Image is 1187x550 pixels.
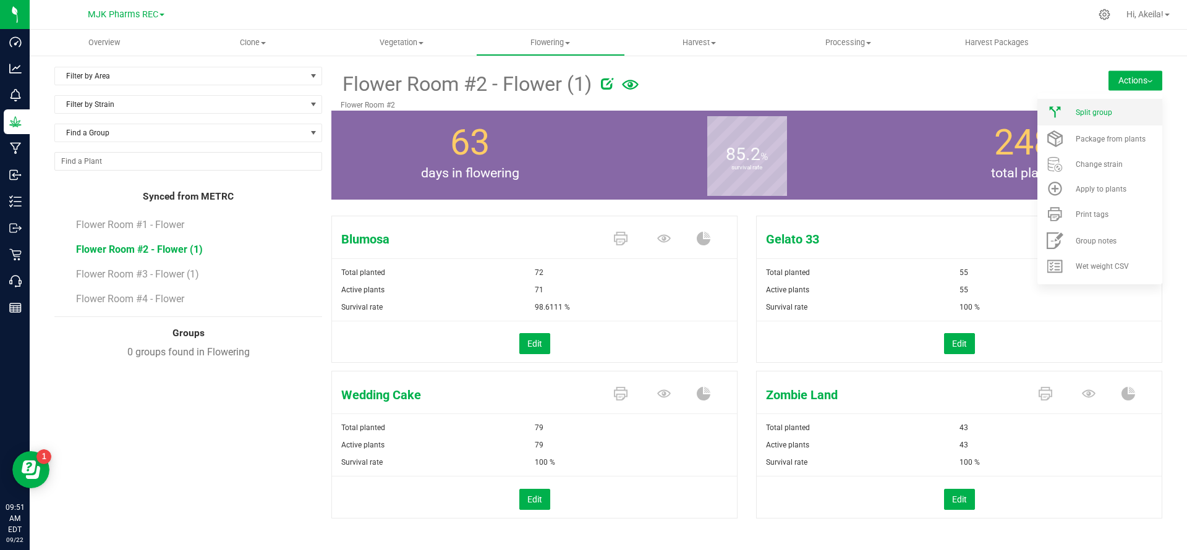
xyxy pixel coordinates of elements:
[341,423,385,432] span: Total planted
[766,286,809,294] span: Active plants
[76,268,199,280] span: Flower Room #3 - Flower (1)
[179,30,328,56] a: Clone
[895,111,1153,200] group-info-box: Total number of plants
[341,268,385,277] span: Total planted
[994,122,1053,163] span: 248
[948,37,1045,48] span: Harvest Packages
[922,30,1071,56] a: Harvest Packages
[766,268,810,277] span: Total planted
[55,96,306,113] span: Filter by Strain
[341,99,1015,111] p: Flower Room #2
[9,248,22,261] inline-svg: Retail
[1126,9,1164,19] span: Hi, Akeila!
[332,230,602,248] span: Blumosa
[76,293,184,305] span: Flower Room #4 - Flower
[944,333,975,354] button: Edit
[774,37,922,48] span: Processing
[959,436,968,454] span: 43
[341,69,592,99] span: Flower Room #2 - Flower (1)
[766,423,810,432] span: Total planted
[476,30,625,56] a: Flowering
[331,164,608,184] span: days in flowering
[72,37,137,48] span: Overview
[9,36,22,48] inline-svg: Dashboard
[1076,210,1108,219] span: Print tags
[327,30,476,56] a: Vegetation
[766,458,807,467] span: Survival rate
[9,222,22,234] inline-svg: Outbound
[519,333,550,354] button: Edit
[341,111,599,200] group-info-box: Days in flowering
[30,30,179,56] a: Overview
[535,298,570,316] span: 98.6111 %
[54,345,322,360] div: 0 groups found in Flowering
[707,112,787,223] b: survival rate
[535,281,543,298] span: 71
[519,489,550,510] button: Edit
[1076,185,1126,193] span: Apply to plants
[959,419,968,436] span: 43
[54,190,322,204] div: Synced from METRC
[179,37,327,48] span: Clone
[959,281,968,298] span: 55
[450,122,490,163] span: 63
[477,37,624,48] span: Flowering
[625,30,774,56] a: Harvest
[76,243,203,255] span: Flower Room #2 - Flower (1)
[1076,262,1129,271] span: Wet weight CSV
[36,449,51,464] iframe: Resource center unread badge
[332,386,602,404] span: Wedding Cake
[535,454,555,471] span: 100 %
[885,164,1162,184] span: total plants
[9,89,22,101] inline-svg: Monitoring
[535,436,543,454] span: 79
[9,169,22,181] inline-svg: Inbound
[959,454,980,471] span: 100 %
[12,451,49,488] iframe: Resource center
[626,37,773,48] span: Harvest
[766,303,807,311] span: Survival rate
[1076,237,1117,245] span: Group notes
[959,264,968,281] span: 55
[341,286,385,294] span: Active plants
[9,142,22,154] inline-svg: Manufacturing
[55,124,306,142] span: Find a Group
[341,458,383,467] span: Survival rate
[341,441,385,449] span: Active plants
[1108,70,1162,90] button: Actions
[959,298,980,316] span: 100 %
[88,9,158,20] span: MJK Pharms REC
[55,153,321,170] input: NO DATA FOUND
[54,326,322,341] div: Groups
[766,441,809,449] span: Active plants
[1076,135,1146,143] span: Package from plants
[76,219,184,231] span: Flower Room #1 - Flower
[9,302,22,314] inline-svg: Reports
[328,37,475,48] span: Vegetation
[944,489,975,510] button: Edit
[55,67,306,85] span: Filter by Area
[6,535,24,544] p: 09/22
[6,502,24,535] p: 09:51 AM EDT
[535,419,543,436] span: 79
[757,386,1026,404] span: Zombie Land
[1076,108,1112,117] span: Split group
[757,230,1026,248] span: Gelato 33
[1076,160,1123,169] span: Change strain
[9,275,22,287] inline-svg: Call Center
[773,30,922,56] a: Processing
[341,303,383,311] span: Survival rate
[306,67,321,85] span: select
[9,62,22,75] inline-svg: Analytics
[1097,9,1112,20] div: Manage settings
[9,195,22,208] inline-svg: Inventory
[9,116,22,128] inline-svg: Grow
[535,264,543,281] span: 72
[618,111,876,200] group-info-box: Survival rate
